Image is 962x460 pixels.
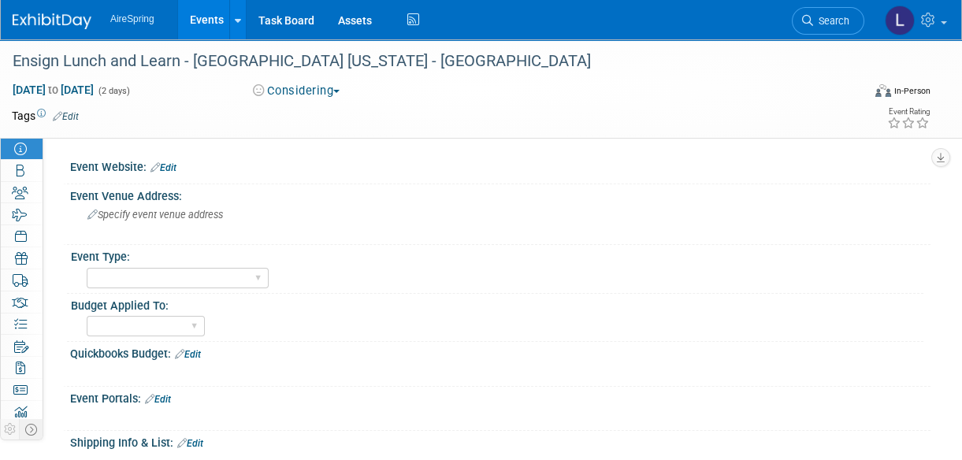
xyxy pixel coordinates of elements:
[70,155,930,176] div: Event Website:
[797,82,930,106] div: Event Format
[12,83,95,97] span: [DATE] [DATE]
[1,419,20,440] td: Personalize Event Tab Strip
[792,7,864,35] a: Search
[13,13,91,29] img: ExhibitDay
[175,349,201,360] a: Edit
[46,83,61,96] span: to
[70,184,930,204] div: Event Venue Address:
[87,209,223,221] span: Specify event venue address
[247,83,346,99] button: Considering
[70,387,930,407] div: Event Portals:
[875,84,891,97] img: Format-Inperson.png
[53,111,79,122] a: Edit
[110,13,154,24] span: AireSpring
[145,394,171,405] a: Edit
[70,431,930,451] div: Shipping Info & List:
[885,6,915,35] img: Lisa Chow
[71,294,923,313] div: Budget Applied To:
[12,108,79,124] td: Tags
[893,85,930,97] div: In-Person
[70,342,930,362] div: Quickbooks Budget:
[887,108,930,116] div: Event Rating
[71,245,923,265] div: Event Type:
[177,438,203,449] a: Edit
[97,86,130,96] span: (2 days)
[150,162,176,173] a: Edit
[20,419,43,440] td: Toggle Event Tabs
[813,15,849,27] span: Search
[7,47,852,76] div: Ensign Lunch and Learn - [GEOGRAPHIC_DATA] [US_STATE] - [GEOGRAPHIC_DATA]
